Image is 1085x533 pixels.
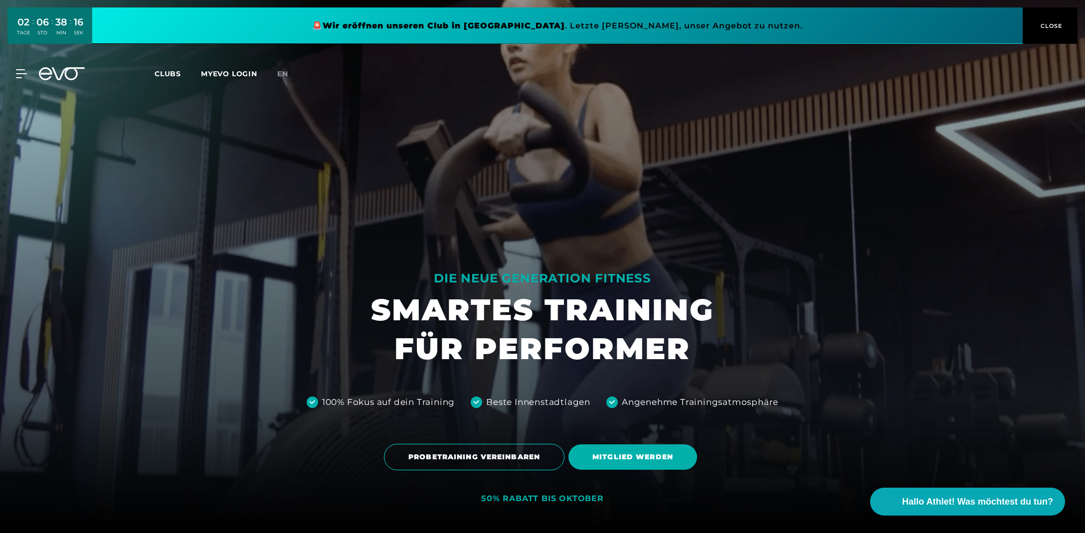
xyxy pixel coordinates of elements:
div: Beste Innenstadtlagen [486,396,590,409]
div: 100% Fokus auf dein Training [322,396,455,409]
div: DIE NEUE GENERATION FITNESS [371,270,714,286]
div: 16 [74,15,83,29]
span: en [277,69,288,78]
div: : [32,16,34,42]
a: MITGLIED WERDEN [568,437,701,477]
div: 02 [17,15,30,29]
button: Hallo Athlet! Was möchtest du tun? [870,488,1065,516]
span: CLOSE [1038,21,1063,30]
a: PROBETRAINING VEREINBAREN [384,436,568,478]
div: SEK [74,29,83,36]
button: CLOSE [1023,7,1078,44]
div: Angenehme Trainingsatmosphäre [622,396,778,409]
div: 38 [55,15,67,29]
a: MYEVO LOGIN [201,69,257,78]
div: : [51,16,53,42]
div: STD [36,29,49,36]
span: PROBETRAINING VEREINBAREN [408,452,540,462]
div: MIN [55,29,67,36]
div: TAGE [17,29,30,36]
span: MITGLIED WERDEN [592,452,673,462]
div: : [70,16,71,42]
h1: SMARTES TRAINING FÜR PERFORMER [371,290,714,368]
div: 06 [36,15,49,29]
div: 50% RABATT BIS OKTOBER [481,494,604,504]
a: Clubs [155,69,201,78]
span: Clubs [155,69,181,78]
span: Hallo Athlet! Was möchtest du tun? [902,495,1053,509]
a: en [277,68,300,80]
